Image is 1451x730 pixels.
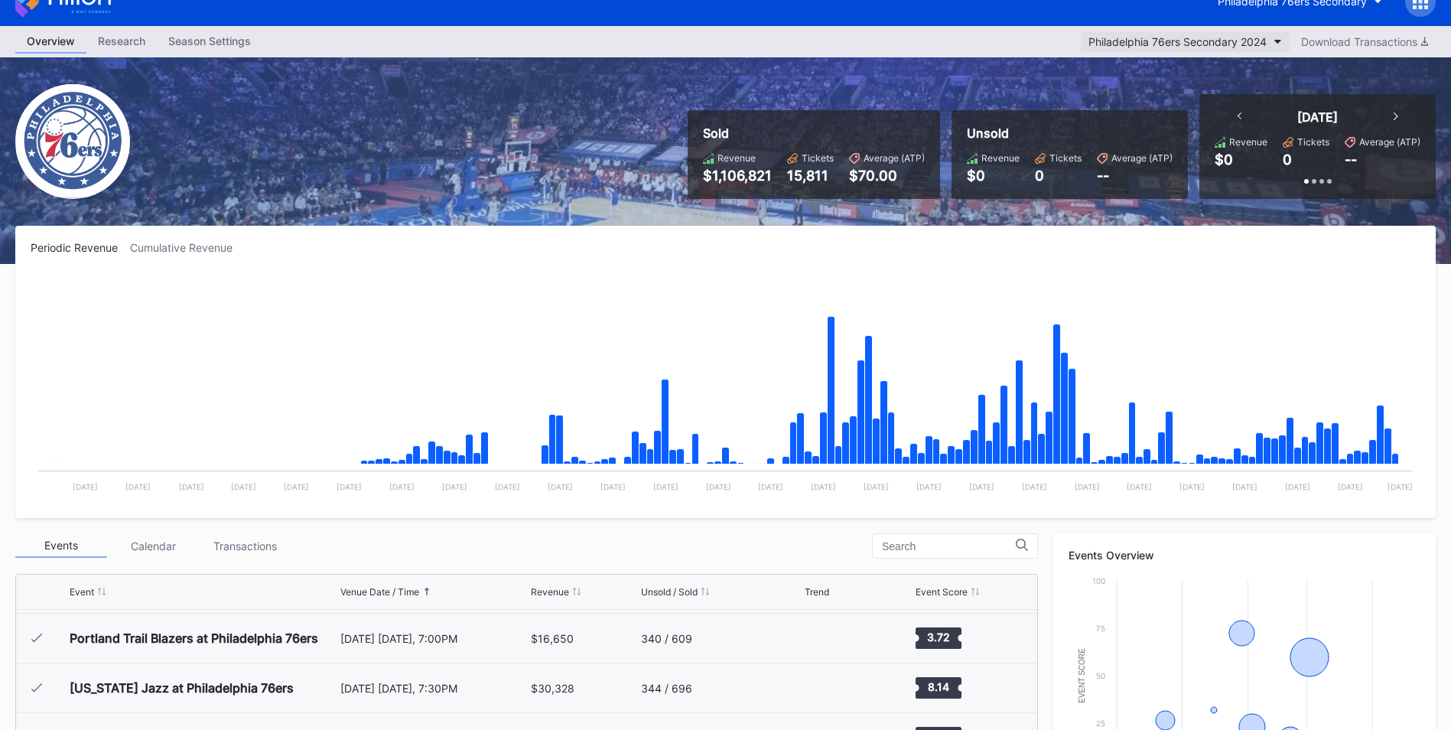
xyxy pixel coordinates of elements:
[849,168,925,184] div: $70.00
[600,482,626,491] text: [DATE]
[31,273,1420,503] svg: Chart title
[787,168,834,184] div: 15,811
[107,534,199,558] div: Calendar
[927,631,950,644] text: 3.72
[1092,576,1105,585] text: 100
[805,619,851,657] svg: Chart title
[31,241,130,254] div: Periodic Revenue
[1297,109,1338,125] div: [DATE]
[641,586,698,598] div: Unsold / Sold
[15,84,130,199] img: Philadelphia_76ers.png
[641,682,692,695] div: 344 / 696
[969,482,994,491] text: [DATE]
[337,482,362,491] text: [DATE]
[641,632,692,645] div: 340 / 609
[864,482,889,491] text: [DATE]
[1301,35,1428,48] div: Download Transactions
[495,482,520,491] text: [DATE]
[1049,152,1082,164] div: Tickets
[1096,719,1105,728] text: 25
[1035,168,1082,184] div: 0
[916,482,942,491] text: [DATE]
[1022,482,1047,491] text: [DATE]
[1232,482,1257,491] text: [DATE]
[1069,549,1420,562] div: Events Overview
[130,241,245,254] div: Cumulative Revenue
[1229,136,1267,148] div: Revenue
[86,30,157,52] div: Research
[70,680,294,696] div: [US_STATE] Jazz at Philadelphia 76ers
[531,682,574,695] div: $30,328
[1179,482,1205,491] text: [DATE]
[1297,136,1329,148] div: Tickets
[1096,671,1105,680] text: 50
[1081,31,1290,52] button: Philadelphia 76ers Secondary 2024
[86,30,157,54] a: Research
[389,482,415,491] text: [DATE]
[157,30,262,52] div: Season Settings
[967,125,1173,141] div: Unsold
[706,482,731,491] text: [DATE]
[1283,152,1292,168] div: 0
[70,631,318,646] div: Portland Trail Blazers at Philadelphia 76ers
[340,682,527,695] div: [DATE] [DATE], 7:30PM
[548,482,573,491] text: [DATE]
[1359,136,1420,148] div: Average (ATP)
[1075,482,1100,491] text: [DATE]
[882,540,1016,552] input: Search
[231,482,256,491] text: [DATE]
[70,586,94,598] div: Event
[15,534,107,558] div: Events
[531,632,574,645] div: $16,650
[1215,152,1233,168] div: $0
[1285,482,1310,491] text: [DATE]
[1338,482,1363,491] text: [DATE]
[703,125,925,141] div: Sold
[73,482,98,491] text: [DATE]
[802,152,834,164] div: Tickets
[1388,482,1413,491] text: [DATE]
[981,152,1020,164] div: Revenue
[531,586,569,598] div: Revenue
[717,152,756,164] div: Revenue
[1111,152,1173,164] div: Average (ATP)
[284,482,309,491] text: [DATE]
[811,482,836,491] text: [DATE]
[179,482,204,491] text: [DATE]
[1088,35,1267,48] div: Philadelphia 76ers Secondary 2024
[758,482,783,491] text: [DATE]
[1293,31,1436,52] button: Download Transactions
[1096,624,1105,633] text: 75
[805,669,851,707] svg: Chart title
[199,534,291,558] div: Transactions
[442,482,467,491] text: [DATE]
[653,482,678,491] text: [DATE]
[916,586,968,598] div: Event Score
[340,632,527,645] div: [DATE] [DATE], 7:00PM
[1127,482,1152,491] text: [DATE]
[864,152,925,164] div: Average (ATP)
[967,168,1020,184] div: $0
[125,482,151,491] text: [DATE]
[928,680,949,693] text: 8.14
[15,30,86,54] a: Overview
[805,586,829,598] div: Trend
[1078,648,1086,703] text: Event Score
[1097,168,1173,184] div: --
[340,586,419,598] div: Venue Date / Time
[157,30,262,54] a: Season Settings
[1345,152,1357,168] div: --
[703,168,772,184] div: $1,106,821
